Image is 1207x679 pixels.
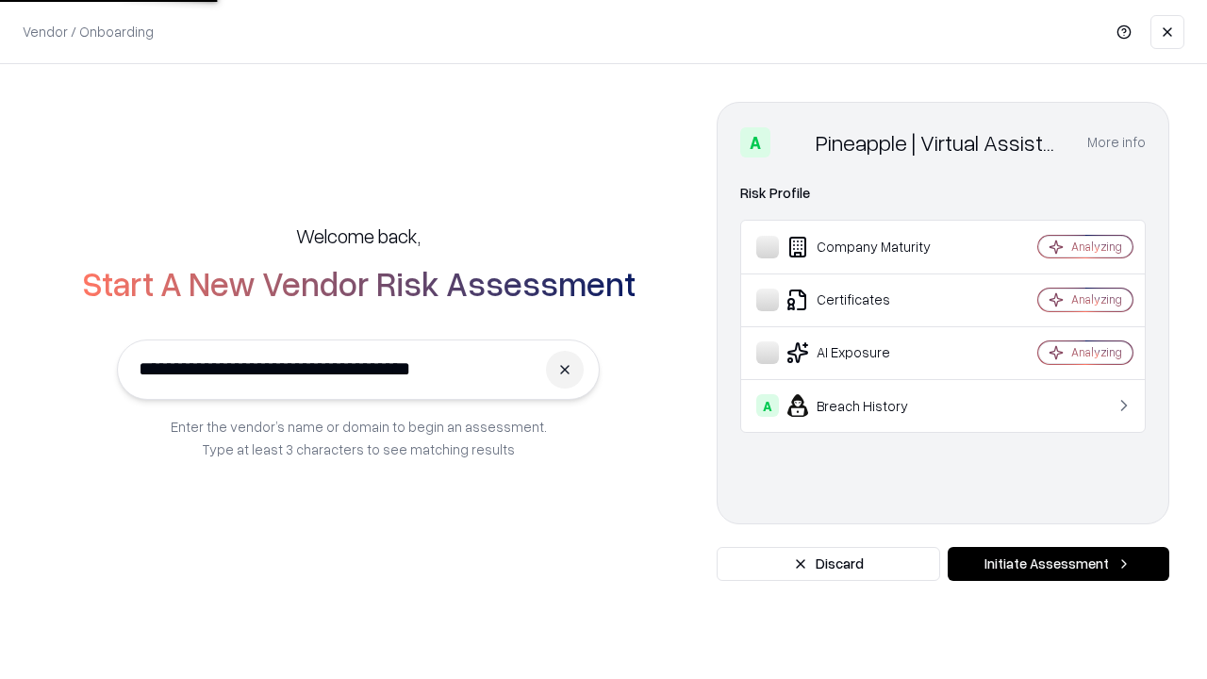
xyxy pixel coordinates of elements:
[740,127,770,157] div: A
[756,341,982,364] div: AI Exposure
[756,289,982,311] div: Certificates
[23,22,154,41] p: Vendor / Onboarding
[740,182,1146,205] div: Risk Profile
[171,415,547,460] p: Enter the vendor’s name or domain to begin an assessment. Type at least 3 characters to see match...
[1071,291,1122,307] div: Analyzing
[1071,344,1122,360] div: Analyzing
[778,127,808,157] img: Pineapple | Virtual Assistant Agency
[1087,125,1146,159] button: More info
[816,127,1065,157] div: Pineapple | Virtual Assistant Agency
[296,223,421,249] h5: Welcome back,
[717,547,940,581] button: Discard
[756,394,779,417] div: A
[756,394,982,417] div: Breach History
[1071,239,1122,255] div: Analyzing
[948,547,1169,581] button: Initiate Assessment
[756,236,982,258] div: Company Maturity
[82,264,636,302] h2: Start A New Vendor Risk Assessment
